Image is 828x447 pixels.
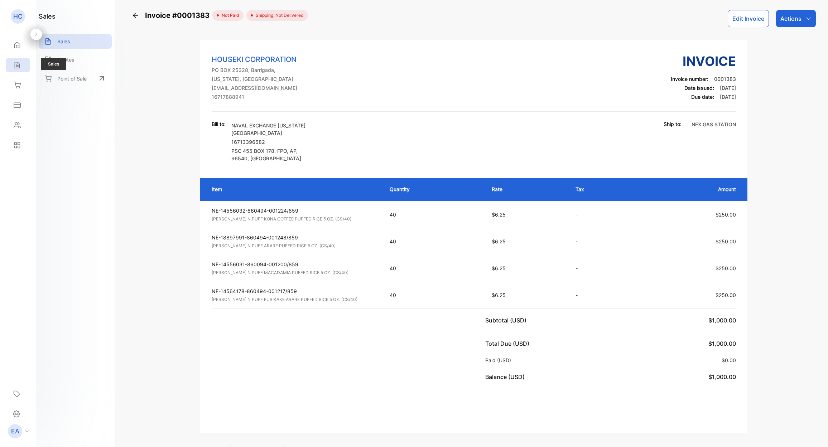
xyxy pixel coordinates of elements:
[39,34,112,49] a: Sales
[492,265,506,271] span: $6.25
[485,373,528,381] p: Balance (USD)
[11,427,19,436] p: EA
[274,148,296,154] span: , FPO, AP
[145,10,212,21] span: Invoice #0001383
[492,238,506,244] span: $6.25
[212,120,226,128] p: Bill to:
[212,66,297,74] p: PO BOX 25328, Barrigada,
[722,357,736,363] span: $0.00
[714,76,736,82] span: 0001383
[13,12,23,21] p: HC
[212,75,297,83] p: [US_STATE], [GEOGRAPHIC_DATA]
[684,85,714,91] span: Date issued:
[691,94,714,100] span: Due date:
[212,269,377,276] p: [PERSON_NAME] N PUFF MACADAMIA PUFFED RICE 5 OZ. (CS/40)
[716,238,736,244] span: $250.00
[212,207,377,214] p: NE-14556032-860494-001224/859
[485,339,532,348] p: Total Due (USD)
[212,261,377,268] p: NE-14556031-860094-001200/859
[720,85,736,91] span: [DATE]
[253,12,304,19] span: Shipping: Not Delivered
[492,292,506,298] span: $6.25
[212,296,377,303] p: [PERSON_NAME] N PUFF FURIKAKE ARARE PUFFED RICE 5 OZ. (CS/40)
[39,52,112,67] a: Quotes
[231,138,314,146] p: 16713396582
[671,76,708,82] span: Invoice number:
[212,185,375,193] p: Item
[219,12,239,19] span: not paid
[390,185,477,193] p: Quantity
[247,155,301,161] span: , [GEOGRAPHIC_DATA]
[776,10,816,27] button: Actions
[212,243,377,249] p: [PERSON_NAME] N PUFF ARARE PUFFED RICE 5 OZ. (CS/40)
[212,84,297,92] p: [EMAIL_ADDRESS][DOMAIN_NAME]
[57,38,70,45] p: Sales
[716,212,736,218] span: $250.00
[390,238,477,245] p: 40
[728,10,769,27] button: Edit Invoice
[780,14,801,23] p: Actions
[708,373,736,380] span: $1,000.00
[390,264,477,272] p: 40
[716,292,736,298] span: $250.00
[576,291,629,299] p: -
[390,211,477,218] p: 40
[231,122,314,137] p: NAVAL EXCHANGE [US_STATE][GEOGRAPHIC_DATA]
[576,185,629,193] p: Tax
[643,185,736,193] p: Amount
[664,120,682,128] p: Ship to:
[212,93,297,101] p: 16717888941
[39,71,112,86] a: Point of Sale
[485,316,529,325] p: Subtotal (USD)
[492,212,506,218] span: $6.25
[212,234,377,241] p: NE-18897991-860494-001248/859
[492,185,561,193] p: Rate
[57,75,87,82] p: Point of Sale
[212,54,297,65] p: HOUSEKI CORPORATION
[671,52,736,71] h3: Invoice
[576,211,629,218] p: -
[6,3,27,24] button: Open LiveChat chat widget
[708,317,736,324] span: $1,000.00
[41,58,66,70] span: Sales
[576,264,629,272] p: -
[212,287,377,295] p: NE-14564178-860494-001217/859
[390,291,477,299] p: 40
[57,56,74,63] p: Quotes
[716,265,736,271] span: $250.00
[692,121,736,127] span: NEX GAS STATION
[212,216,377,222] p: [PERSON_NAME] N PUFF KONA COFFEE PUFFED RICE 5 OZ. (CS/40)
[39,11,56,21] h1: sales
[708,340,736,347] span: $1,000.00
[231,148,274,154] span: PSC 455 BOX 178
[485,356,514,364] p: Paid (USD)
[576,238,629,245] p: -
[720,94,736,100] span: [DATE]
